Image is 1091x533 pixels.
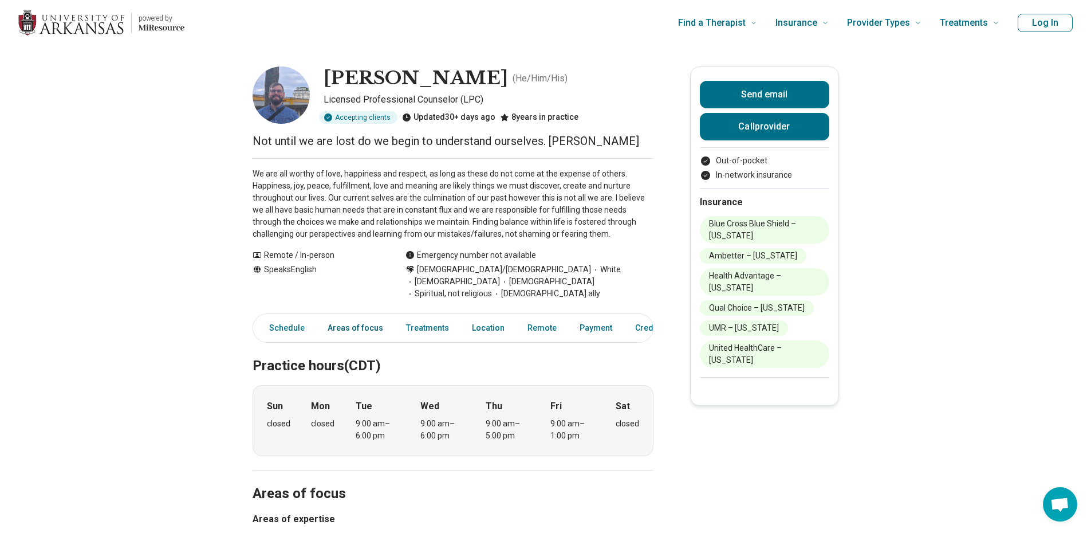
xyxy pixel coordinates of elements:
span: Find a Therapist [678,15,746,31]
button: Send email [700,81,829,108]
a: Location [465,316,511,340]
button: Callprovider [700,113,829,140]
span: Treatments [940,15,988,31]
div: closed [311,418,334,430]
div: closed [267,418,290,430]
span: Insurance [775,15,817,31]
li: UMR – [US_STATE] [700,320,788,336]
h1: [PERSON_NAME] [324,66,508,91]
h2: Areas of focus [253,457,653,504]
strong: Wed [420,399,439,413]
div: 9:00 am – 6:00 pm [356,418,400,442]
div: 9:00 am – 5:00 pm [486,418,530,442]
span: [DEMOGRAPHIC_DATA] [405,276,500,288]
div: Open chat [1043,487,1077,522]
div: Updated 30+ days ago [402,111,495,124]
p: ( He/Him/His ) [513,72,568,85]
div: Emergency number not available [405,249,536,261]
strong: Sat [616,399,630,413]
a: Treatments [399,316,456,340]
h2: Insurance [700,195,829,209]
button: Log In [1018,14,1073,32]
p: Not until we are lost do we begin to understand ourselves. [PERSON_NAME] [253,133,653,149]
strong: Mon [311,399,330,413]
p: Licensed Professional Counselor (LPC) [324,93,653,107]
h2: Practice hours (CDT) [253,329,653,376]
a: Home page [18,5,184,41]
li: In-network insurance [700,169,829,181]
li: United HealthCare – [US_STATE] [700,340,829,368]
li: Ambetter – [US_STATE] [700,248,806,264]
a: Credentials [628,316,686,340]
span: [DEMOGRAPHIC_DATA] [500,276,594,288]
div: closed [616,418,639,430]
p: We are all worthy of love, happiness and respect, as long as these do not come at the expense of ... [253,168,653,240]
ul: Payment options [700,155,829,181]
strong: Thu [486,399,502,413]
span: [DEMOGRAPHIC_DATA] ally [492,288,600,300]
img: Robert Stubbs, Licensed Professional Counselor (LPC) [253,66,310,124]
span: [DEMOGRAPHIC_DATA]/[DEMOGRAPHIC_DATA] [417,264,591,276]
div: 8 years in practice [500,111,578,124]
strong: Fri [550,399,562,413]
span: Spiritual, not religious [405,288,492,300]
div: Remote / In-person [253,249,383,261]
div: 9:00 am – 6:00 pm [420,418,464,442]
div: Speaks English [253,264,383,300]
p: powered by [139,14,184,23]
span: White [591,264,621,276]
li: Out-of-pocket [700,155,829,167]
a: Remote [521,316,564,340]
strong: Sun [267,399,283,413]
a: Payment [573,316,619,340]
span: Provider Types [847,15,910,31]
div: 9:00 am – 1:00 pm [550,418,594,442]
div: Accepting clients [319,111,397,124]
li: Qual Choice – [US_STATE] [700,300,814,316]
li: Blue Cross Blue Shield – [US_STATE] [700,216,829,244]
h3: Areas of expertise [253,512,653,526]
a: Areas of focus [321,316,390,340]
strong: Tue [356,399,372,413]
div: When does the program meet? [253,385,653,456]
a: Schedule [255,316,312,340]
li: Health Advantage – [US_STATE] [700,268,829,296]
